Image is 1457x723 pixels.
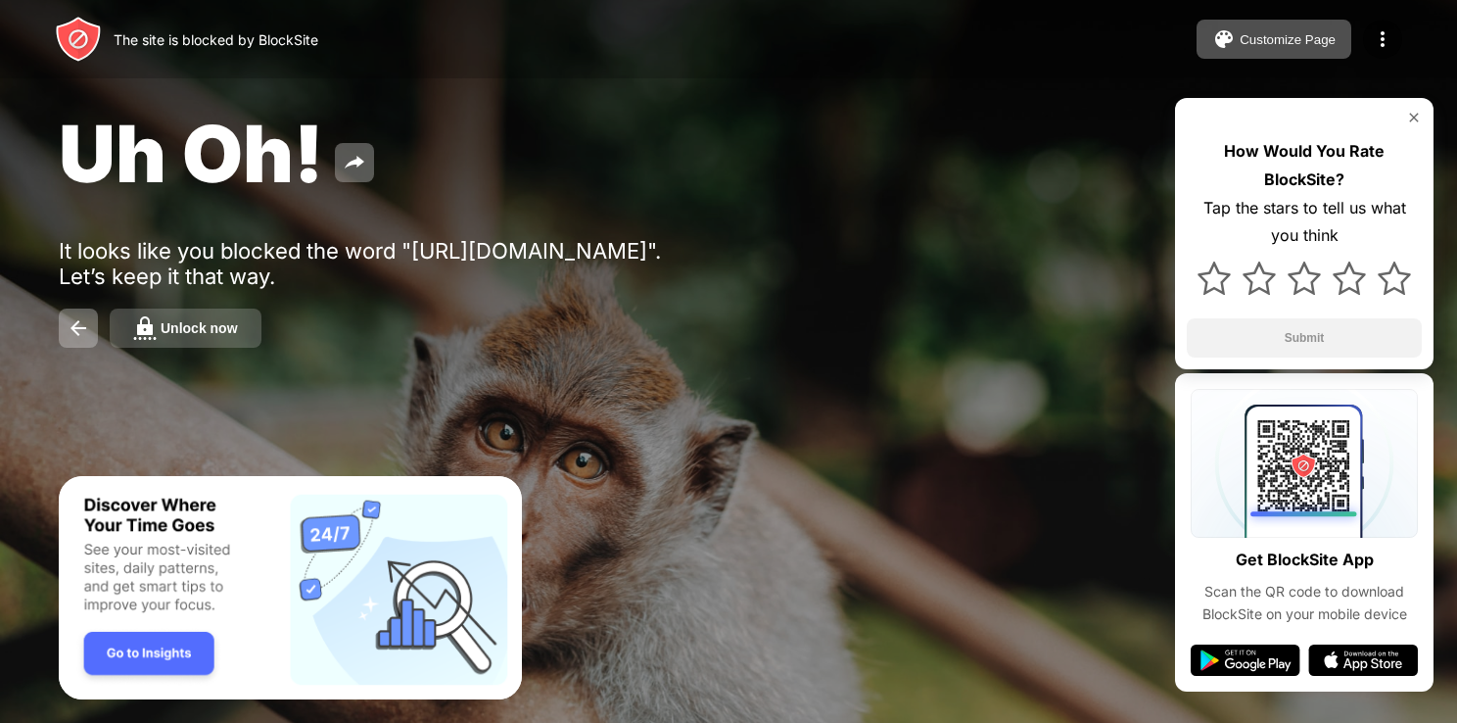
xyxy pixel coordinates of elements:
[59,238,664,289] div: It looks like you blocked the word "[URL][DOMAIN_NAME]". Let’s keep it that way.
[1212,27,1236,51] img: pallet.svg
[1191,645,1300,676] img: google-play.svg
[1236,546,1374,574] div: Get BlockSite App
[1191,389,1418,538] img: qrcode.svg
[67,316,90,340] img: back.svg
[1187,318,1422,358] button: Submit
[1406,110,1422,125] img: rate-us-close.svg
[343,151,366,174] img: share.svg
[133,316,157,340] img: password.svg
[1240,32,1336,47] div: Customize Page
[1288,262,1321,295] img: star.svg
[1243,262,1276,295] img: star.svg
[161,320,238,336] div: Unlock now
[59,106,323,201] span: Uh Oh!
[1378,262,1411,295] img: star.svg
[1371,27,1394,51] img: menu-icon.svg
[1333,262,1366,295] img: star.svg
[114,31,318,48] div: The site is blocked by BlockSite
[1187,137,1422,194] div: How Would You Rate BlockSite?
[1308,645,1418,676] img: app-store.svg
[1187,194,1422,251] div: Tap the stars to tell us what you think
[1197,20,1351,59] button: Customize Page
[55,16,102,63] img: header-logo.svg
[110,309,261,348] button: Unlock now
[1198,262,1231,295] img: star.svg
[59,476,522,700] iframe: Banner
[1191,581,1418,625] div: Scan the QR code to download BlockSite on your mobile device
